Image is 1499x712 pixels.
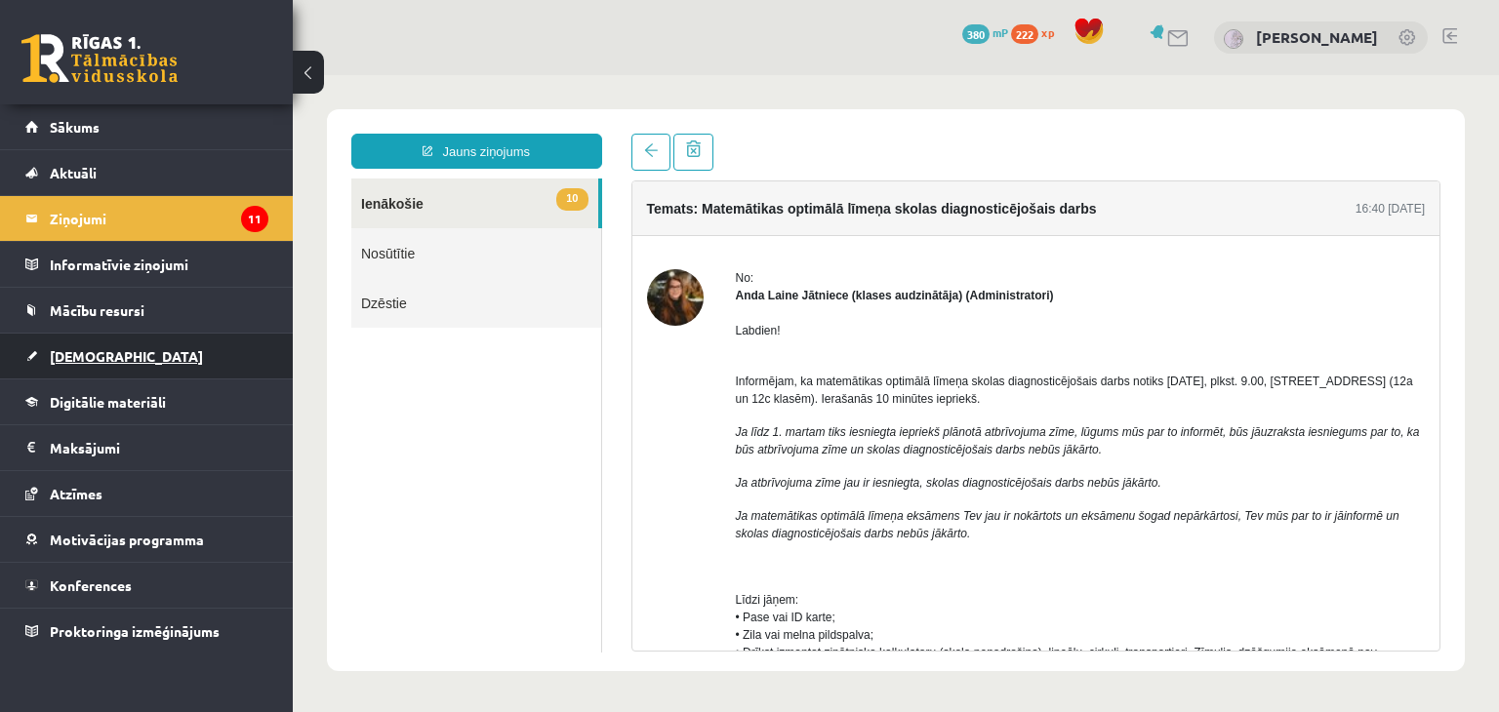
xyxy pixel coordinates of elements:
a: Aktuāli [25,150,268,195]
a: Ziņojumi11 [25,196,268,241]
span: Konferences [50,576,132,594]
span: Digitālie materiāli [50,393,166,411]
span: Motivācijas programma [50,531,204,548]
i: nebūs jākārto. [736,368,809,381]
i: 11 [241,206,268,232]
a: Konferences [25,563,268,608]
div: No: [443,194,1133,212]
span: Proktoringa izmēģinājums [50,622,220,640]
a: Dzēstie [59,203,308,253]
legend: Maksājumi [50,425,268,470]
a: Atzīmes [25,471,268,516]
i: nebūs jākārto. [794,401,868,415]
a: [DEMOGRAPHIC_DATA] [25,334,268,378]
span: Līdzi jāņem: • Pase vai ID karte; • Zila vai melna pildspalva; • Drīkst izmantot zinātnisko kalku... [443,518,1084,619]
span: 380 [962,24,990,44]
legend: Ziņojumi [50,196,268,241]
span: Mācību resursi [50,301,144,319]
span: 222 [1011,24,1038,44]
a: Mācību resursi [25,288,268,333]
i: Ja līdz 1. martam tiks iesniegta iepriekš plānotā atbrīvojuma zīme, lūgums mūs par to informēt, b... [443,350,1127,381]
a: 380 mP [962,24,1008,40]
a: Digitālie materiāli [25,379,268,424]
a: Informatīvie ziņojumi [25,242,268,287]
a: 10Ienākošie [59,103,305,153]
span: 10 [263,113,295,136]
i: nebūs jākārto. [604,452,677,465]
div: 16:40 [DATE] [1063,125,1132,142]
h4: Temats: Matemātikas optimālā līmeņa skolas diagnosticējošais darbs [354,126,804,141]
span: Atzīmes [50,485,102,502]
span: xp [1041,24,1054,40]
strong: Anda Laine Jātniece (klases audzinātāja) (Administratori) [443,214,761,227]
i: Ja atbrīvojuma zīme jau ir iesniegta, skolas diagnosticējošais darbs [443,401,792,415]
i: Ja matemātikas optimālā līmeņa eksāmens Tev jau ir nokārtots un eksāmenu šogad nepārkārtosi, Tev ... [443,434,1107,465]
span: Aktuāli [50,164,97,181]
a: Sākums [25,104,268,149]
img: Anda Laine Jātniece (klases audzinātāja) [354,194,411,251]
a: Nosūtītie [59,153,308,203]
a: [PERSON_NAME] [1256,27,1378,47]
a: 222 xp [1011,24,1064,40]
span: Informējam, ka matemātikas optimālā līmeņa skolas diagnosticējošais darbs notiks [DATE], plkst. 9... [443,299,1120,331]
a: Jauns ziņojums [59,59,309,94]
a: Maksājumi [25,425,268,470]
a: Proktoringa izmēģinājums [25,609,268,653]
img: Roberts Ķemers [1224,29,1243,49]
span: [DEMOGRAPHIC_DATA] [50,347,203,365]
span: mP [993,24,1008,40]
a: Motivācijas programma [25,517,268,562]
span: Sākums [50,118,100,136]
legend: Informatīvie ziņojumi [50,242,268,287]
a: Rīgas 1. Tālmācības vidusskola [21,34,178,83]
span: Labdien! [443,249,488,262]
